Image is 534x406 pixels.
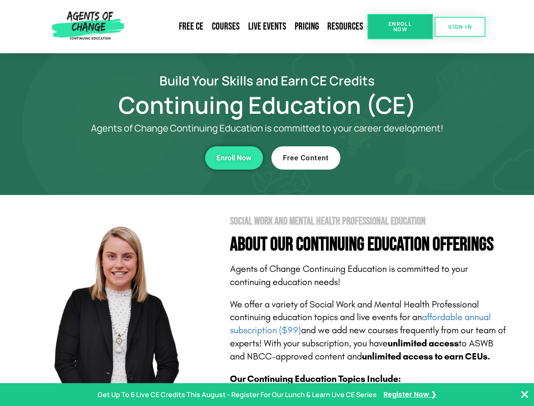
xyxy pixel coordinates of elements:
[230,373,401,384] b: Our Continuing Education Topics Include:
[381,21,419,32] span: Enroll Now
[208,17,244,36] a: Courses
[175,17,208,36] a: Free CE
[230,298,508,363] p: We offer a variety of Social Work and Mental Health Professional continuing education topics and ...
[216,154,252,162] span: Enroll Now
[448,24,472,30] span: SIGN IN
[383,389,436,401] a: Register Now ❯
[127,17,367,36] nav: Menu
[290,17,323,36] a: Pricing
[26,95,508,115] h1: Continuing Education (CE)
[283,154,329,162] span: Free Content
[26,74,508,87] h2: Build Your Skills and Earn CE Credits
[367,14,433,39] a: Enroll Now
[98,389,377,401] p: Get Up To 6 Live CE Credits This August - Register For Our Lunch & Learn Live CE Series
[230,216,508,227] h2: Social Work and Mental Health Professional Education
[271,146,340,170] a: Free Content
[244,17,290,36] a: Live Events
[205,146,263,170] a: Enroll Now
[60,123,474,134] p: Agents of Change Continuing Education is committed to your career development!
[230,235,508,254] h4: About Our Continuing Education Offerings
[520,390,530,400] button: Close Banner
[435,17,485,37] a: SIGN IN
[362,351,490,362] b: unlimited access to earn CEUs.
[388,338,459,349] b: unlimited access
[323,17,367,36] a: Resources
[230,263,468,288] span: Agents of Change Continuing Education is committed to your continuing education needs!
